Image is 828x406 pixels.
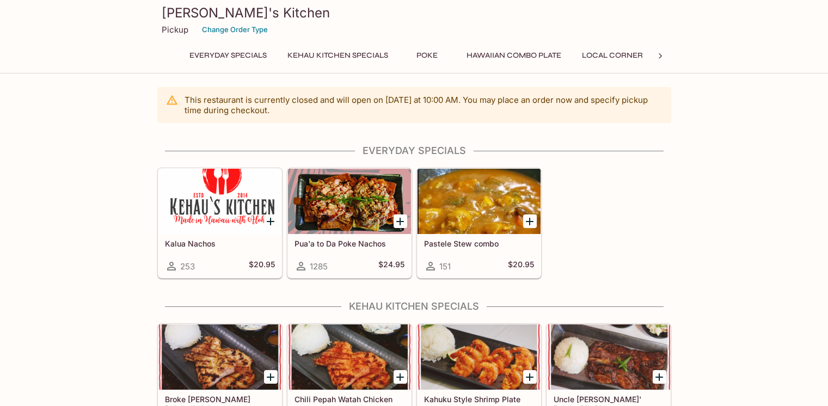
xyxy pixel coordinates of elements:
[417,168,541,278] a: Pastele Stew combo151$20.95
[403,48,452,63] button: Poke
[394,370,407,384] button: Add Chili Pepah Watah Chicken
[157,145,671,157] h4: Everyday Specials
[424,239,534,248] h5: Pastele Stew combo
[576,48,649,63] button: Local Corner
[547,324,670,390] div: Uncle Dennis' Pulehu Rib Plate
[185,95,663,115] p: This restaurant is currently closed and will open on [DATE] at 10:00 AM . You may place an order ...
[249,260,275,273] h5: $20.95
[264,214,278,228] button: Add Kalua Nachos
[281,48,394,63] button: Kehau Kitchen Specials
[158,168,282,278] a: Kalua Nachos253$20.95
[288,324,411,390] div: Chili Pepah Watah Chicken
[310,261,328,272] span: 1285
[653,370,666,384] button: Add Uncle Dennis' Pulehu Rib Plate
[162,24,188,35] p: Pickup
[424,395,534,404] h5: Kahuku Style Shrimp Plate
[394,214,407,228] button: Add Pua'a to Da Poke Nachos
[418,169,541,234] div: Pastele Stew combo
[508,260,534,273] h5: $20.95
[158,169,281,234] div: Kalua Nachos
[183,48,273,63] button: Everyday Specials
[523,370,537,384] button: Add Kahuku Style Shrimp Plate
[523,214,537,228] button: Add Pastele Stew combo
[378,260,404,273] h5: $24.95
[418,324,541,390] div: Kahuku Style Shrimp Plate
[157,300,671,312] h4: Kehau Kitchen Specials
[180,261,195,272] span: 253
[288,169,411,234] div: Pua'a to Da Poke Nachos
[165,239,275,248] h5: Kalua Nachos
[158,324,281,390] div: Broke Da Mouth Pulehu Chicken
[287,168,412,278] a: Pua'a to Da Poke Nachos1285$24.95
[264,370,278,384] button: Add Broke Da Mouth Pulehu Chicken
[295,239,404,248] h5: Pua'a to Da Poke Nachos
[162,4,667,21] h3: [PERSON_NAME]'s Kitchen
[439,261,451,272] span: 151
[197,21,273,38] button: Change Order Type
[461,48,567,63] button: Hawaiian Combo Plate
[295,395,404,404] h5: Chili Pepah Watah Chicken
